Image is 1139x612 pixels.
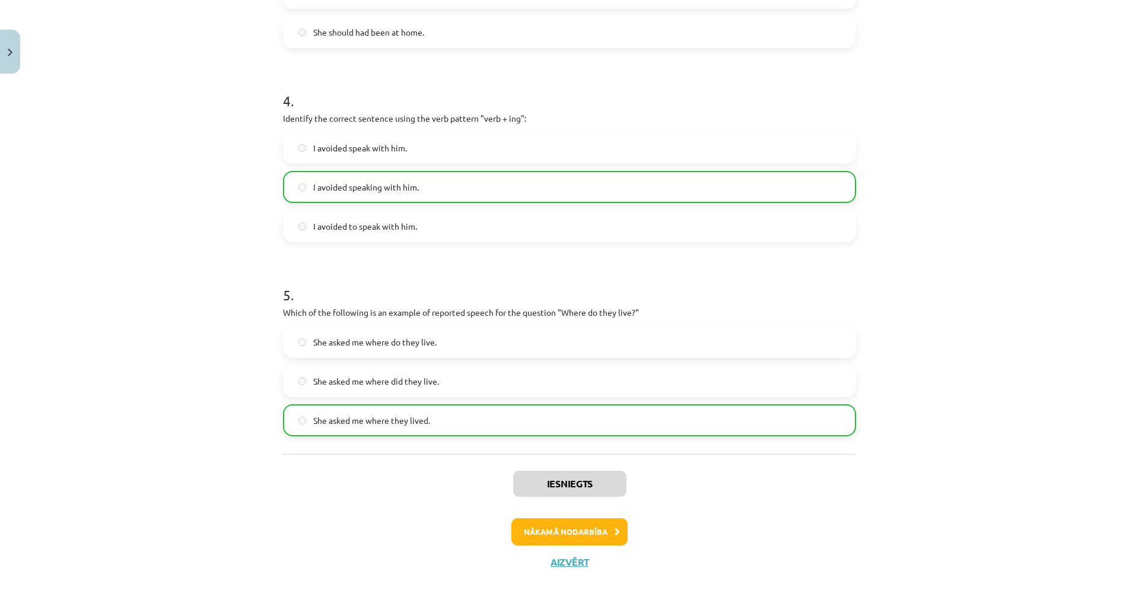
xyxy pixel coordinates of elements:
input: She asked me where did they live. [298,378,306,385]
input: She asked me where they lived. [298,417,306,424]
span: I avoided speak with him. [313,142,407,154]
span: I avoided to speak with him. [313,220,417,233]
input: She asked me where do they live. [298,338,306,346]
span: She should had been at home. [313,26,424,39]
span: She asked me where did they live. [313,375,439,388]
span: I avoided speaking with him. [313,181,419,194]
button: Iesniegts [513,471,626,497]
button: Aizvērt [547,556,592,568]
h1: 4 . [283,72,856,109]
button: Nākamā nodarbība [511,518,628,546]
input: I avoided speaking with him. [298,183,306,191]
p: Identify the correct sentence using the verb pattern "verb + ing": [283,112,856,125]
img: icon-close-lesson-0947bae3869378f0d4975bcd49f059093ad1ed9edebbc8119c70593378902aed.svg [8,49,12,56]
h1: 5 . [283,266,856,303]
p: Which of the following is an example of reported speech for the question "Where do they live?" [283,306,856,319]
input: I avoided to speak with him. [298,223,306,230]
span: She asked me where do they live. [313,336,437,348]
span: She asked me where they lived. [313,414,430,427]
input: I avoided speak with him. [298,144,306,152]
input: She should had been at home. [298,28,306,36]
